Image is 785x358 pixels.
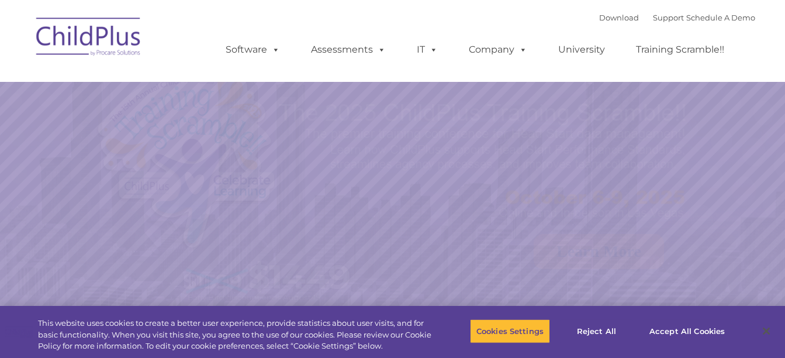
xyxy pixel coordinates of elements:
a: University [547,38,617,61]
a: Support [653,13,684,22]
a: Schedule A Demo [686,13,755,22]
a: IT [405,38,449,61]
button: Close [753,318,779,344]
a: Download [599,13,639,22]
a: Learn More [534,234,664,269]
button: Accept All Cookies [643,319,731,343]
font: | [599,13,755,22]
a: Assessments [299,38,397,61]
a: Software [214,38,292,61]
button: Cookies Settings [470,319,550,343]
div: This website uses cookies to create a better user experience, provide statistics about user visit... [38,318,432,352]
a: Company [457,38,539,61]
a: Training Scramble!! [624,38,736,61]
img: ChildPlus by Procare Solutions [30,9,147,68]
button: Reject All [560,319,633,343]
